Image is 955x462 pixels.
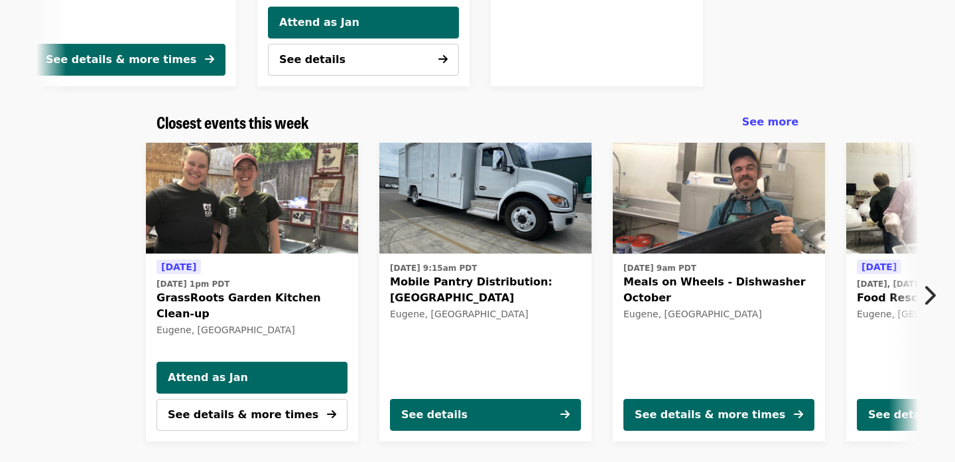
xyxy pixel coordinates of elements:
button: See details & more times [623,399,814,431]
span: Closest events this week [157,110,309,133]
time: [DATE] 1pm PDT [157,278,229,290]
a: See details for "Mobile Pantry Distribution: Bethel School District" [379,143,592,441]
span: Attend as Jan [279,15,448,31]
i: arrow-right icon [327,408,336,421]
img: Meals on Wheels - Dishwasher October organized by Food for Lane County [613,143,825,254]
span: [DATE] [861,262,897,272]
div: Closest events this week [146,113,809,132]
time: [DATE] 9:15am PDT [390,262,477,274]
button: See details & more times [157,399,348,431]
a: Closest events this week [157,113,309,132]
div: Eugene, [GEOGRAPHIC_DATA] [390,309,581,320]
button: See details [390,399,581,431]
a: See more [742,114,798,130]
span: Meals on Wheels - Dishwasher October [623,274,814,306]
img: GrassRoots Garden Kitchen Clean-up organized by Food for Lane County [146,143,358,254]
button: See details [268,44,459,76]
a: See details for "Meals on Wheels - Dishwasher October" [613,143,825,441]
img: Mobile Pantry Distribution: Bethel School District organized by Food for Lane County [379,143,592,254]
i: arrow-right icon [560,408,570,421]
span: See details [279,53,346,66]
i: chevron-right icon [923,283,936,308]
span: Mobile Pantry Distribution: [GEOGRAPHIC_DATA] [390,274,581,306]
a: GrassRoots Garden Kitchen Clean-up [146,143,358,254]
button: Next item [911,277,955,314]
span: GrassRoots Garden Kitchen Clean-up [157,290,348,322]
time: [DATE] 9am PDT [623,262,696,274]
div: See details & more times [635,407,785,423]
i: arrow-right icon [438,53,448,66]
button: Attend as Jan [268,7,459,38]
i: arrow-right icon [205,53,214,66]
span: See more [742,116,798,128]
span: Attend as Jan [168,370,336,386]
button: See details & more times [34,44,225,76]
div: See details & more times [46,52,196,68]
div: See details [401,407,468,423]
div: Eugene, [GEOGRAPHIC_DATA] [623,309,814,320]
button: Attend as Jan [157,362,348,394]
span: [DATE] [161,262,196,272]
a: See details for "GrassRoots Garden Kitchen Clean-up" [157,259,348,339]
i: arrow-right icon [794,408,803,421]
div: Eugene, [GEOGRAPHIC_DATA] [157,325,348,336]
span: See details & more times [168,408,318,421]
